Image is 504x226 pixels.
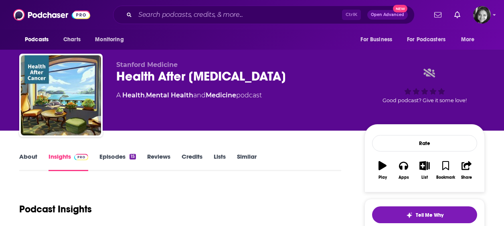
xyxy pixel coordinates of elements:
img: User Profile [473,6,491,24]
div: List [421,175,428,180]
a: Health [122,91,145,99]
button: Apps [393,156,414,185]
span: Podcasts [25,34,49,45]
input: Search podcasts, credits, & more... [135,8,342,21]
button: Share [456,156,477,185]
div: Apps [399,175,409,180]
img: Podchaser Pro [74,154,88,160]
div: Share [461,175,472,180]
div: Bookmark [436,175,455,180]
span: and [193,91,206,99]
span: Good podcast? Give it some love! [383,97,467,103]
img: Podchaser - Follow, Share and Rate Podcasts [13,7,90,22]
span: Open Advanced [371,13,404,17]
div: Search podcasts, credits, & more... [113,6,415,24]
a: About [19,153,37,171]
span: New [393,5,407,12]
a: Show notifications dropdown [431,8,445,22]
span: Tell Me Why [416,212,443,218]
a: Lists [214,153,226,171]
a: Medicine [206,91,236,99]
a: InsightsPodchaser Pro [49,153,88,171]
button: Bookmark [435,156,456,185]
span: Charts [63,34,81,45]
span: , [145,91,146,99]
button: open menu [455,32,485,47]
img: Health After Cancer [21,55,101,135]
span: Stanford Medicine [116,61,178,69]
div: Rate [372,135,477,151]
h1: Podcast Insights [19,203,92,215]
a: Charts [58,32,85,47]
a: Reviews [147,153,170,171]
span: For Business [360,34,392,45]
span: More [461,34,475,45]
button: open menu [355,32,402,47]
div: A podcast [116,91,262,100]
button: Play [372,156,393,185]
button: open menu [89,32,134,47]
button: tell me why sparkleTell Me Why [372,206,477,223]
a: Similar [237,153,257,171]
button: open menu [19,32,59,47]
button: Open AdvancedNew [367,10,408,20]
a: Mental Health [146,91,193,99]
span: Monitoring [95,34,123,45]
span: For Podcasters [407,34,445,45]
button: List [414,156,435,185]
a: Credits [182,153,202,171]
img: tell me why sparkle [406,212,413,218]
a: Show notifications dropdown [451,8,464,22]
div: Play [379,175,387,180]
button: Show profile menu [473,6,491,24]
a: Episodes15 [99,153,136,171]
button: open menu [402,32,457,47]
span: Ctrl K [342,10,361,20]
div: 15 [130,154,136,159]
div: Good podcast? Give it some love! [364,61,485,111]
span: Logged in as ShailiPriya [473,6,491,24]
